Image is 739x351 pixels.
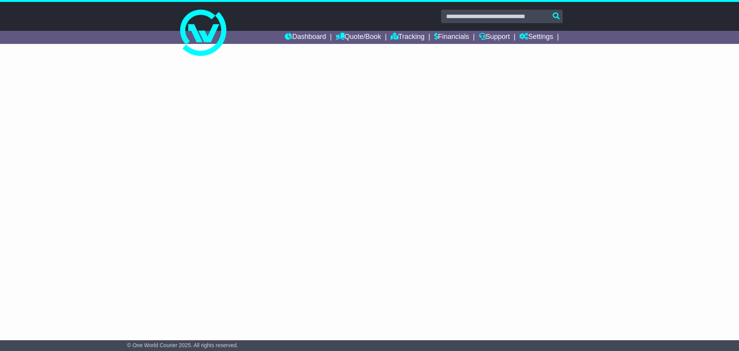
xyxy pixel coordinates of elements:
[391,31,425,44] a: Tracking
[127,342,238,348] span: © One World Courier 2025. All rights reserved.
[434,31,469,44] a: Financials
[479,31,510,44] a: Support
[519,31,553,44] a: Settings
[336,31,381,44] a: Quote/Book
[285,31,326,44] a: Dashboard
